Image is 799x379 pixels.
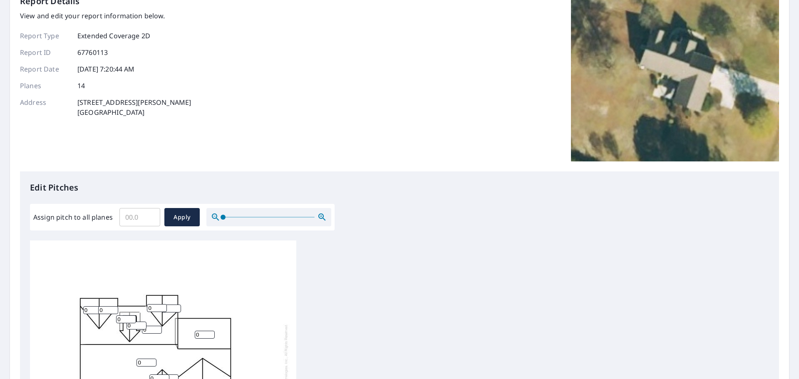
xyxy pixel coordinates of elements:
p: [STREET_ADDRESS][PERSON_NAME] [GEOGRAPHIC_DATA] [77,97,191,117]
p: Planes [20,81,70,91]
p: Report Date [20,64,70,74]
p: Address [20,97,70,117]
p: [DATE] 7:20:44 AM [77,64,135,74]
p: Report Type [20,31,70,41]
p: 14 [77,81,85,91]
label: Assign pitch to all planes [33,212,113,222]
p: Edit Pitches [30,181,769,194]
p: Extended Coverage 2D [77,31,150,41]
input: 00.0 [119,206,160,229]
p: Report ID [20,47,70,57]
p: 67760113 [77,47,108,57]
p: View and edit your report information below. [20,11,191,21]
button: Apply [164,208,200,226]
span: Apply [171,212,193,223]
